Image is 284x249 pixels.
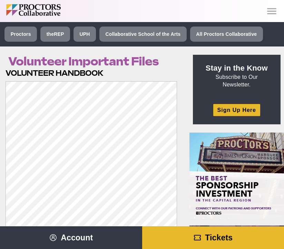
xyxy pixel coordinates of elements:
[99,27,187,42] a: Collaborative School of the Arts
[190,27,263,42] a: All Proctors Collaborative
[6,4,94,16] img: Proctors logo
[6,69,103,77] strong: VOLUNTEER HANDBOOK
[201,63,272,89] p: Subscribe to Our Newsletter.
[8,55,177,68] h1: Volunteer Important Files
[206,64,268,72] strong: Stay in the Know
[213,104,260,116] a: Sign Up Here
[205,233,233,242] span: Tickets
[40,27,70,42] a: theREP
[4,27,37,42] a: Proctors
[61,233,93,242] span: Account
[74,27,96,42] a: UPH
